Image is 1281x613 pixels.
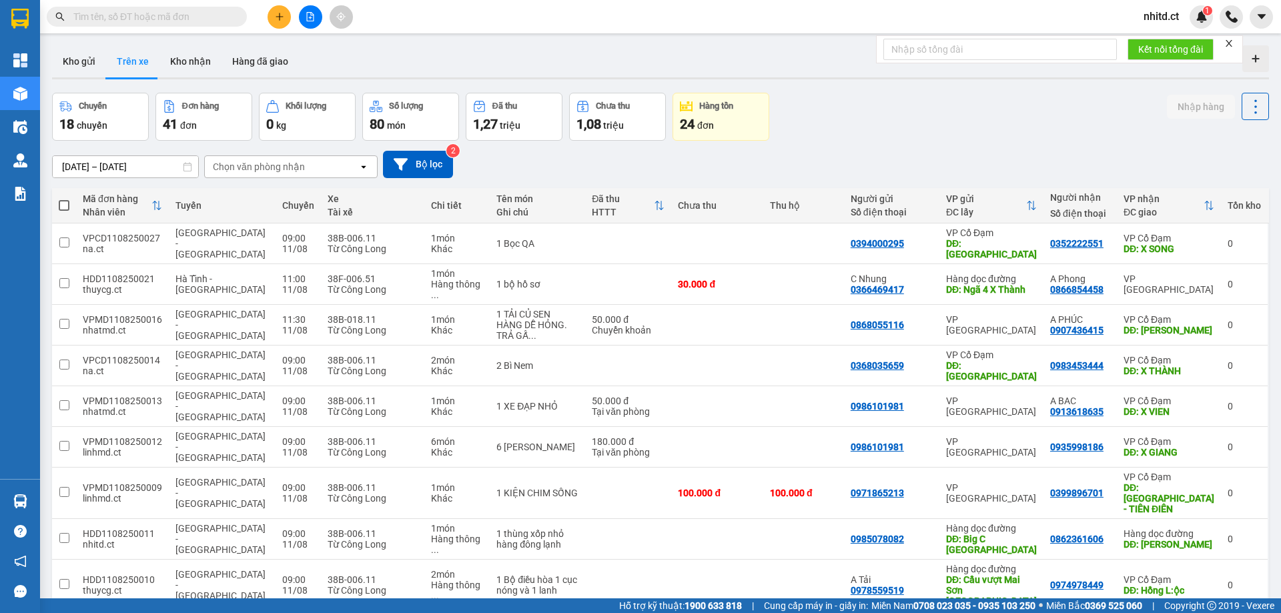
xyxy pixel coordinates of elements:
[175,431,266,463] span: [GEOGRAPHIC_DATA] - [GEOGRAPHIC_DATA]
[328,243,418,254] div: Từ Công Long
[946,360,1037,382] div: DĐ: Thanh Hóa
[55,12,65,21] span: search
[851,585,904,596] div: 0978559519
[596,101,630,111] div: Chưa thu
[59,116,74,132] span: 18
[1228,580,1261,590] div: 0
[431,493,483,504] div: Khác
[370,116,384,132] span: 80
[1228,320,1261,330] div: 0
[1196,11,1208,23] img: icon-new-feature
[159,45,222,77] button: Kho nhận
[946,227,1037,238] div: VP Cổ Đạm
[851,488,904,498] div: 0971865213
[496,442,578,452] div: 6 THÙNG BIA
[697,120,714,131] span: đơn
[1050,284,1104,295] div: 0866854458
[259,93,356,141] button: Khối lượng0kg
[328,539,418,550] div: Từ Công Long
[1226,11,1238,23] img: phone-icon
[1124,436,1214,447] div: VP Cổ Đạm
[1050,534,1104,544] div: 0862361606
[362,93,459,141] button: Số lượng80món
[851,320,904,330] div: 0868055116
[764,598,868,613] span: Cung cấp máy in - giấy in:
[175,350,266,382] span: [GEOGRAPHIC_DATA] - [GEOGRAPHIC_DATA]
[282,493,314,504] div: 11/08
[282,233,314,243] div: 09:00
[1124,355,1214,366] div: VP Cổ Đạm
[282,528,314,539] div: 09:00
[446,144,460,157] sup: 2
[328,273,418,284] div: 38F-006.51
[946,350,1037,360] div: VP Cổ Đạm
[282,243,314,254] div: 11/08
[592,207,654,217] div: HTTT
[496,238,578,249] div: 1 Bọc QA
[1242,45,1269,72] div: Tạo kho hàng mới
[576,116,601,132] span: 1,08
[592,325,665,336] div: Chuyển khoản
[83,436,162,447] div: VPMD1108250012
[175,477,266,509] span: [GEOGRAPHIC_DATA] - [GEOGRAPHIC_DATA]
[13,53,27,67] img: dashboard-icon
[1124,193,1204,204] div: VP nhận
[1203,6,1212,15] sup: 1
[1050,580,1104,590] div: 0974978449
[1152,598,1154,613] span: |
[431,580,483,601] div: Hàng thông thường
[496,309,578,320] div: 1 TẢI CỦ SEN
[175,523,266,555] span: [GEOGRAPHIC_DATA] - [GEOGRAPHIC_DATA]
[851,238,904,249] div: 0394000295
[328,233,418,243] div: 38B-006.11
[1050,406,1104,417] div: 0913618635
[496,528,578,550] div: 1 thùng xốp nhỏ hàng đông lạnh
[851,273,933,284] div: C Nhung
[592,447,665,458] div: Tại văn phòng
[282,539,314,550] div: 11/08
[678,279,756,289] div: 30.000 đ
[328,406,418,417] div: Từ Công Long
[83,207,151,217] div: Nhân viên
[13,120,27,134] img: warehouse-icon
[1050,208,1110,219] div: Số điện thoại
[431,406,483,417] div: Khác
[83,396,162,406] div: VPMD1108250013
[1128,39,1214,60] button: Kết nối tổng đài
[328,436,418,447] div: 38B-006.11
[496,488,578,498] div: 1 KIỆN CHIM SỐNG
[53,156,198,177] input: Select a date range.
[592,436,665,447] div: 180.000 đ
[83,528,162,539] div: HDD1108250011
[603,120,624,131] span: triệu
[1039,603,1043,608] span: ⚪️
[1046,598,1142,613] span: Miền Bắc
[83,493,162,504] div: linhmd.ct
[431,523,483,534] div: 1 món
[592,406,665,417] div: Tại văn phòng
[155,93,252,141] button: Đơn hàng41đơn
[496,193,578,204] div: Tên món
[213,160,305,173] div: Chọn văn phòng nhận
[1124,396,1214,406] div: VP Cổ Đạm
[14,555,27,568] span: notification
[106,45,159,77] button: Trên xe
[1124,472,1214,482] div: VP Cổ Đạm
[282,284,314,295] div: 11/08
[328,482,418,493] div: 38B-006.11
[1124,482,1214,514] div: DĐ: CHỢ GIANG ĐÌNH - TIÊN ĐIÊN
[299,5,322,29] button: file-add
[282,436,314,447] div: 09:00
[282,482,314,493] div: 09:00
[699,101,733,111] div: Hàng tồn
[1124,207,1204,217] div: ĐC giao
[83,273,162,284] div: HDD1108250021
[1167,95,1235,119] button: Nhập hàng
[939,188,1043,223] th: Toggle SortBy
[83,233,162,243] div: VPCD1108250027
[83,314,162,325] div: VPMD1108250016
[496,401,578,412] div: 1 XE ĐẠP NHỎ
[282,366,314,376] div: 11/08
[592,314,665,325] div: 50.000 đ
[1228,279,1261,289] div: 0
